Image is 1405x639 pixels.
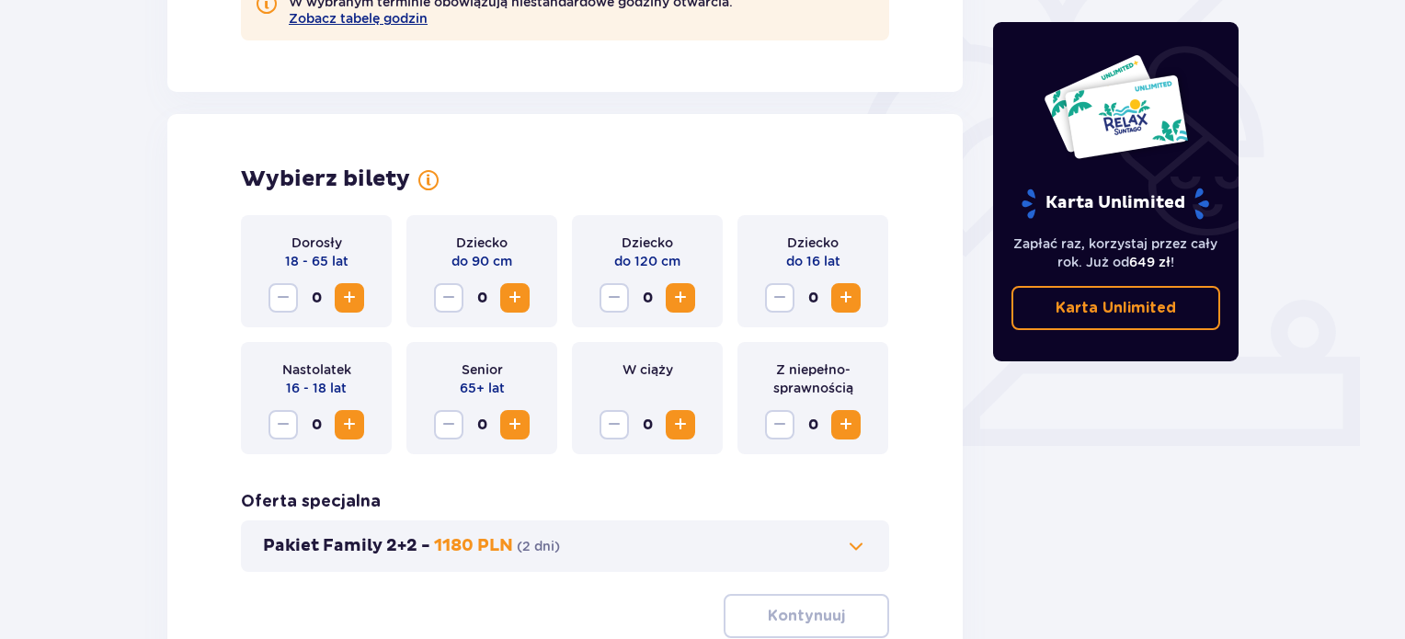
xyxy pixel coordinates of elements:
[622,234,673,252] p: Dziecko
[666,283,695,313] button: Zwiększ
[1056,298,1176,318] p: Karta Unlimited
[765,410,794,439] button: Zmniejsz
[768,606,845,626] p: Kontynuuj
[241,491,381,513] h3: Oferta specjalna
[1020,188,1211,220] p: Karta Unlimited
[434,283,463,313] button: Zmniejsz
[600,410,629,439] button: Zmniejsz
[752,360,874,397] p: Z niepełno­sprawnością
[434,410,463,439] button: Zmniejsz
[460,379,505,397] p: 65+ lat
[1129,255,1171,269] span: 649 zł
[831,283,861,313] button: Zwiększ
[517,537,560,555] p: ( 2 dni )
[467,283,497,313] span: 0
[335,410,364,439] button: Zwiększ
[500,410,530,439] button: Zwiększ
[456,234,508,252] p: Dziecko
[263,535,430,557] p: Pakiet Family 2+2 -
[268,283,298,313] button: Zmniejsz
[1043,53,1189,160] img: Dwie karty całoroczne do Suntago z napisem 'UNLIMITED RELAX', na białym tle z tropikalnymi liśćmi...
[600,283,629,313] button: Zmniejsz
[831,410,861,439] button: Zwiększ
[291,234,342,252] p: Dorosły
[263,535,867,557] button: Pakiet Family 2+2 -1180 PLN(2 dni)
[765,283,794,313] button: Zmniejsz
[467,410,497,439] span: 0
[666,410,695,439] button: Zwiększ
[289,11,428,26] button: Zobacz tabelę godzin
[633,410,662,439] span: 0
[500,283,530,313] button: Zwiększ
[282,360,351,379] p: Nastolatek
[302,410,331,439] span: 0
[623,360,673,379] p: W ciąży
[724,594,889,638] button: Kontynuuj
[462,360,503,379] p: Senior
[614,252,680,270] p: do 120 cm
[786,252,840,270] p: do 16 lat
[798,410,828,439] span: 0
[302,283,331,313] span: 0
[798,283,828,313] span: 0
[268,410,298,439] button: Zmniejsz
[241,165,410,193] h2: Wybierz bilety
[451,252,512,270] p: do 90 cm
[633,283,662,313] span: 0
[285,252,348,270] p: 18 - 65 lat
[434,535,513,557] p: 1180 PLN
[1011,286,1221,330] a: Karta Unlimited
[1011,234,1221,271] p: Zapłać raz, korzystaj przez cały rok. Już od !
[286,379,347,397] p: 16 - 18 lat
[335,283,364,313] button: Zwiększ
[787,234,839,252] p: Dziecko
